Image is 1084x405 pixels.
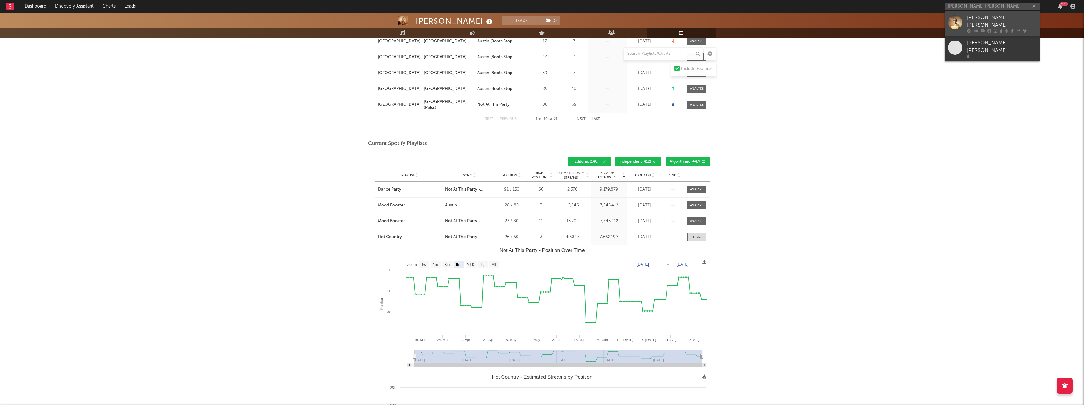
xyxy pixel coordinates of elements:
[629,218,661,225] div: [DATE]
[596,338,608,342] text: 30. Jun
[378,86,421,92] a: [GEOGRAPHIC_DATA]
[445,218,494,225] div: Not At This Party - [PERSON_NAME] Remix
[629,234,661,240] div: [DATE]
[556,202,589,209] div: 12,846
[573,338,585,342] text: 16. Jun
[461,338,470,342] text: 7. Apr
[477,54,528,60] a: Austin (Boots Stop Workin')
[378,187,442,193] a: Dance Party
[445,187,494,193] div: Not At This Party - [PERSON_NAME] Remix
[378,70,421,76] a: [GEOGRAPHIC_DATA]
[477,70,528,76] a: Austin (Boots Stop Workin')
[629,102,661,108] div: [DATE]
[378,218,442,225] a: Mood Booster
[499,248,585,253] text: Not At This Party - Position Over Time
[666,262,670,267] text: →
[424,38,474,45] a: [GEOGRAPHIC_DATA]
[498,218,526,225] div: 23 / 80
[368,140,427,148] span: Current Spotify Playlists
[444,263,450,267] text: 3m
[424,38,467,45] div: [GEOGRAPHIC_DATA]
[445,234,477,240] div: Not At This Party
[424,70,467,76] div: [GEOGRAPHIC_DATA]
[617,338,633,342] text: 14. [DATE]
[592,218,626,225] div: 7,845,412
[528,338,540,342] text: 19. May
[592,117,600,121] button: Last
[416,16,494,26] div: [PERSON_NAME]
[529,172,549,179] span: Peak Position
[502,174,517,177] span: Position
[592,234,626,240] div: 7,662,199
[629,70,661,76] div: [DATE]
[945,11,1040,36] a: [PERSON_NAME] [PERSON_NAME]
[677,262,689,267] text: [DATE]
[424,99,474,111] a: [GEOGRAPHIC_DATA] (Pulse)
[389,268,391,272] text: 0
[556,187,589,193] div: 2,376
[629,38,661,45] div: [DATE]
[1060,2,1068,6] div: 99 +
[492,263,496,267] text: All
[637,262,649,267] text: [DATE]
[967,39,1037,54] div: [PERSON_NAME] [PERSON_NAME]
[492,374,592,380] text: Hot Country - Estimated Streams by Position
[624,47,703,60] input: Search Playlists/Charts
[556,171,586,180] span: Estimated Daily Streams
[629,187,661,193] div: [DATE]
[483,338,494,342] text: 21. Apr
[556,218,589,225] div: 13,702
[456,263,461,267] text: 6m
[421,263,426,267] text: 1w
[592,187,626,193] div: 9,179,879
[556,234,589,240] div: 49,847
[498,187,526,193] div: 91 / 150
[562,38,586,45] div: 7
[506,338,517,342] text: 5. May
[387,289,391,293] text: 20
[498,202,526,209] div: 28 / 80
[629,202,661,209] div: [DATE]
[378,102,421,108] a: [GEOGRAPHIC_DATA]
[666,157,710,166] button: Algorithmic(447)
[687,338,699,342] text: 25. Aug
[378,234,402,240] div: Hot Country
[629,86,661,92] div: [DATE]
[401,174,415,177] span: Playlist
[549,118,553,121] span: of
[378,38,421,45] a: [GEOGRAPHIC_DATA]
[639,338,656,342] text: 28. [DATE]
[542,16,560,25] span: ( 1 )
[463,174,472,177] span: Song
[424,54,474,60] a: [GEOGRAPHIC_DATA]
[477,86,528,92] div: Austin (Boots Stop Workin')
[378,202,442,209] a: Mood Booster
[388,386,396,389] text: 125k
[477,102,528,108] a: Not At This Party
[375,245,710,372] svg: Not At This Party - Position Over Time
[445,202,457,209] div: Austin
[531,38,559,45] div: 17
[378,54,421,60] a: [GEOGRAPHIC_DATA]
[531,70,559,76] div: 59
[945,3,1040,10] input: Search for artists
[572,160,601,164] span: Editorial ( 146 )
[531,86,559,92] div: 89
[378,234,442,240] a: Hot Country
[552,338,561,342] text: 2. Jun
[378,187,401,193] div: Dance Party
[378,218,405,225] div: Mood Booster
[562,86,586,92] div: 10
[529,187,553,193] div: 66
[480,263,484,267] text: 1y
[592,172,622,179] span: Playlist Followers
[387,310,391,314] text: 40
[1058,4,1062,9] button: 99+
